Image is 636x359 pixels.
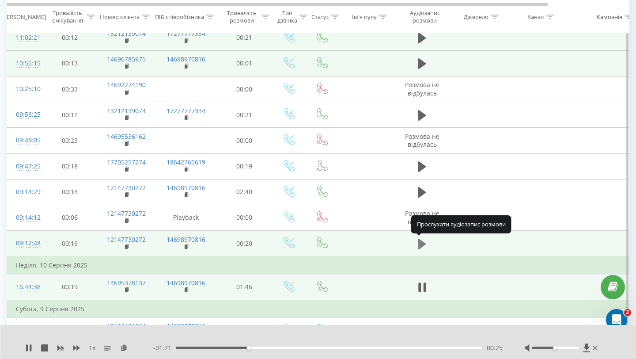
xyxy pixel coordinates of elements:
td: 00:19 [42,231,98,257]
div: Тип дзвінка [277,9,297,24]
td: 00:19 [217,153,272,179]
a: 17277777334 [167,107,205,115]
div: Тривалість розмови [224,9,259,24]
td: 00:45 [217,317,272,344]
td: 00:13 [42,50,98,76]
span: 2 [624,309,631,316]
a: 12147730272 [107,209,146,218]
td: 01:46 [217,274,272,300]
a: 14698970816 [167,279,205,287]
div: Джерело [464,13,488,20]
a: 14692274190 [107,80,146,89]
a: 14698970816 [167,322,205,330]
a: 14696785975 [107,55,146,63]
td: 00:18 [42,317,98,344]
td: 00:06 [42,205,98,230]
a: 14698970816 [167,235,205,244]
div: Accessibility label [553,346,557,350]
td: 00:01 [217,50,272,76]
td: Playback [155,205,217,230]
div: Номер клієнта [100,13,140,20]
div: Аудіозапис розмови [403,9,446,24]
td: 00:00 [217,205,272,230]
a: 14695536162 [107,132,146,141]
div: Ім'я пулу [352,13,377,20]
div: Кампанія [597,13,622,20]
a: 14695378137 [107,279,146,287]
div: 10:55:15 [16,55,34,72]
a: 12147730272 [107,235,146,244]
a: 13212139074 [107,29,146,38]
div: 09:47:25 [16,158,34,175]
span: Розмова не відбулась [405,80,439,97]
a: 14698970816 [167,183,205,192]
div: [PERSON_NAME] [1,13,46,20]
span: 00:25 [487,344,503,352]
td: 00:21 [217,25,272,50]
span: - 01:21 [153,344,176,352]
td: 00:00 [217,76,272,102]
a: 14698970816 [167,55,205,63]
div: 12:17:55 [16,322,34,339]
div: Тривалість очікування [50,9,85,24]
div: Прослухати аудіозапис розмови [411,215,511,233]
span: Розмова не відбулась [405,132,439,149]
a: 17705257274 [107,158,146,166]
td: 00:33 [42,76,98,102]
span: Розмова не відбулась [405,209,439,225]
td: 00:19 [42,274,98,300]
div: Канал [527,13,544,20]
div: 10:25:10 [16,80,34,98]
td: 02:40 [217,179,272,205]
td: 00:20 [217,231,272,257]
a: 12147730272 [107,183,146,192]
td: 00:00 [217,128,272,153]
a: 13212139074 [107,107,146,115]
td: 00:21 [217,102,272,128]
div: 09:56:25 [16,106,34,123]
td: 00:23 [42,128,98,153]
td: 00:12 [42,25,98,50]
td: 00:12 [42,102,98,128]
div: ПІБ співробітника [155,13,204,20]
span: 1 x [89,344,95,352]
a: 18642765619 [167,158,205,166]
a: 17277777334 [167,29,205,38]
td: 00:18 [42,153,98,179]
div: 09:12:48 [16,235,34,252]
div: 09:14:29 [16,183,34,201]
div: Accessibility label [247,346,250,350]
div: 16:44:38 [16,279,34,296]
td: 00:18 [42,179,98,205]
div: 09:49:05 [16,132,34,149]
div: 11:02:21 [16,29,34,46]
div: Статус [311,13,329,20]
a: 19134491814 [107,322,146,330]
div: 09:14:12 [16,209,34,226]
iframe: Intercom live chat [606,309,627,330]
